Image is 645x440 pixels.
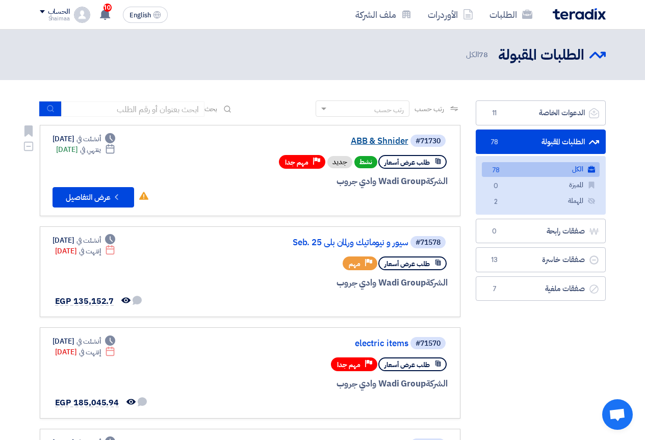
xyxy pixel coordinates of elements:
[488,226,501,237] span: 0
[79,347,101,357] span: إنتهت في
[204,103,218,114] span: بحث
[55,347,116,357] div: [DATE]
[476,219,606,244] a: صفقات رابحة0
[466,49,489,61] span: الكل
[488,255,501,265] span: 13
[76,134,101,144] span: أنشئت في
[327,156,352,168] div: جديد
[79,246,101,256] span: إنتهت في
[53,187,134,208] button: عرض التفاصيل
[426,377,448,390] span: الشركة
[202,276,448,290] div: Wadi Group وادي جروب
[488,137,501,147] span: 78
[337,360,360,370] span: مهم جدا
[426,175,448,188] span: الشركة
[384,259,430,269] span: طلب عرض أسعار
[204,137,408,146] a: ABB & Shnider
[490,165,502,176] span: 78
[476,130,606,154] a: الطلبات المقبولة78
[354,156,377,168] span: نشط
[74,7,90,23] img: profile_test.png
[416,239,441,246] div: #71578
[481,3,540,27] a: الطلبات
[40,16,70,21] div: Shaimaa
[479,49,488,60] span: 78
[498,45,584,65] h2: الطلبات المقبولة
[76,336,101,347] span: أنشئت في
[488,284,501,294] span: 7
[123,7,168,23] button: English
[349,259,360,269] span: مهم
[490,197,502,208] span: 2
[488,108,501,118] span: 11
[476,276,606,301] a: صفقات ملغية7
[56,144,116,155] div: [DATE]
[420,3,481,27] a: الأوردرات
[53,235,116,246] div: [DATE]
[62,101,204,117] input: ابحث بعنوان أو رقم الطلب
[285,158,308,167] span: مهم جدا
[76,235,101,246] span: أنشئت في
[202,377,448,391] div: Wadi Group وادي جروب
[384,360,430,370] span: طلب عرض أسعار
[415,103,444,114] span: رتب حسب
[482,162,600,177] a: الكل
[55,397,119,409] span: EGP 185,045.94
[482,194,600,209] a: المهملة
[476,247,606,272] a: صفقات خاسرة13
[553,8,606,20] img: Teradix logo
[202,175,448,188] div: Wadi Group وادي جروب
[55,246,116,256] div: [DATE]
[384,158,430,167] span: طلب عرض أسعار
[204,238,408,247] a: سيور و نيوماتيك ورلمان بلي Seb. 25
[48,8,70,16] div: الحساب
[53,336,116,347] div: [DATE]
[426,276,448,289] span: الشركة
[482,178,600,193] a: المميزة
[347,3,420,27] a: ملف الشركة
[416,138,441,145] div: #71730
[80,144,101,155] span: ينتهي في
[374,105,404,115] div: رتب حسب
[476,100,606,125] a: الدعوات الخاصة11
[104,4,112,12] span: 10
[416,340,441,347] div: #71570
[55,295,114,307] span: EGP 135,152.7
[130,12,151,19] span: English
[53,134,116,144] div: [DATE]
[204,339,408,348] a: electric items
[490,181,502,192] span: 0
[602,399,633,430] div: Open chat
